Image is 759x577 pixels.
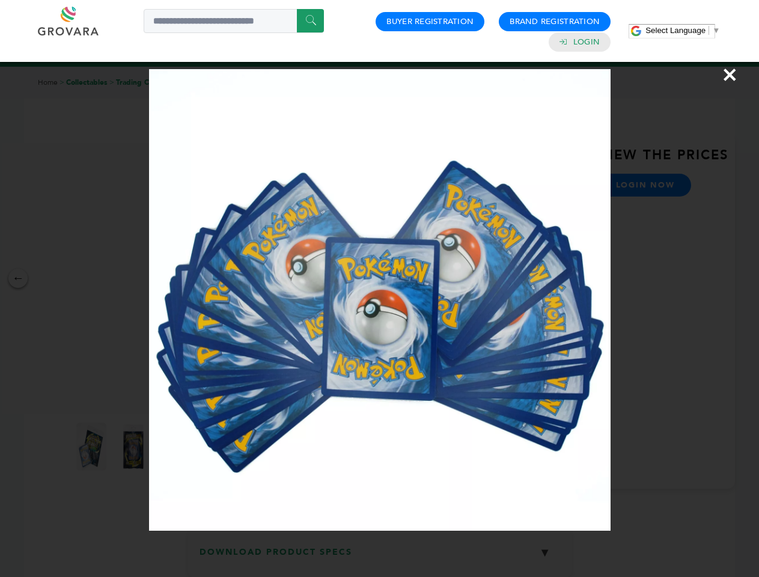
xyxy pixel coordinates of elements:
[709,26,709,35] span: ​
[712,26,720,35] span: ▼
[510,16,600,27] a: Brand Registration
[149,69,611,531] img: Image Preview
[386,16,474,27] a: Buyer Registration
[144,9,324,33] input: Search a product or brand...
[645,26,720,35] a: Select Language​
[645,26,706,35] span: Select Language
[722,58,738,91] span: ×
[573,37,600,47] a: Login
